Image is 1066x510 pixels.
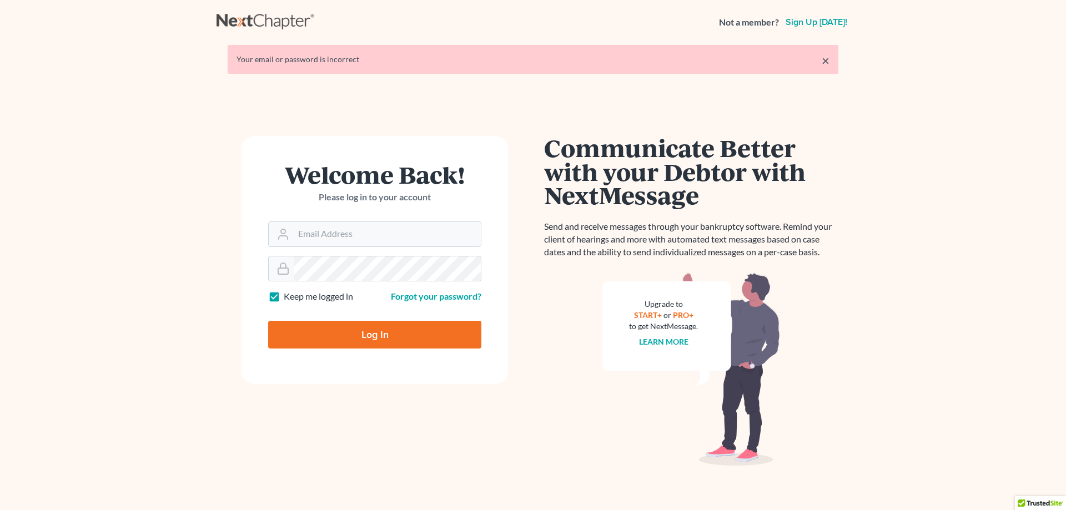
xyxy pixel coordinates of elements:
a: START+ [634,310,662,320]
a: Learn more [639,337,688,346]
div: Upgrade to [629,299,698,310]
p: Send and receive messages through your bankruptcy software. Remind your client of hearings and mo... [544,220,838,259]
a: Forgot your password? [391,291,481,301]
a: Sign up [DATE]! [783,18,849,27]
h1: Welcome Back! [268,163,481,186]
input: Email Address [294,222,481,246]
a: × [822,54,829,67]
div: to get NextMessage. [629,321,698,332]
div: Your email or password is incorrect [237,54,829,65]
span: or [663,310,671,320]
strong: Not a member? [719,16,779,29]
label: Keep me logged in [284,290,353,303]
a: PRO+ [673,310,693,320]
h1: Communicate Better with your Debtor with NextMessage [544,136,838,207]
input: Log In [268,321,481,349]
img: nextmessage_bg-59042aed3d76b12b5cd301f8e5b87938c9018125f34e5fa2b7a6b67550977c72.svg [602,272,780,466]
p: Please log in to your account [268,191,481,204]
